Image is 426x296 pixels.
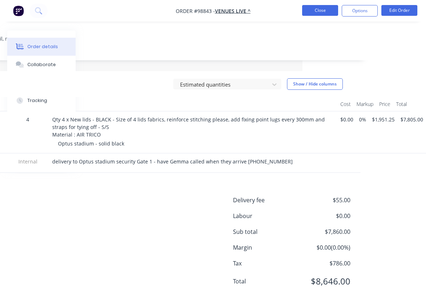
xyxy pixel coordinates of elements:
button: Order details [7,38,76,56]
div: Total [393,97,410,111]
span: $1,951.25 [372,116,395,123]
span: Order #98843 - [176,8,215,14]
span: $0.00 [340,116,353,123]
div: Tracking [27,97,47,104]
span: Total [233,277,297,286]
span: Labour [233,212,297,220]
span: Internal [9,158,46,165]
span: $0.00 ( 0.00 %) [297,243,350,252]
button: Close [302,5,338,16]
div: Collaborate [27,61,56,68]
div: Price [376,97,393,111]
button: Edit Order [381,5,417,16]
span: Delivery fee [233,196,297,204]
span: $7,860.00 [297,227,350,236]
span: $786.00 [297,259,350,268]
button: Options [342,5,378,17]
span: $7,805.00 [400,116,423,123]
span: Tax [233,259,297,268]
button: Collaborate [7,56,76,74]
span: $0.00 [297,212,350,220]
span: 0% [359,116,366,123]
div: Markup [354,97,376,111]
span: $55.00 [297,196,350,204]
span: Sub total [233,227,297,236]
span: Qty 4 x New lids - BLACK - Size of 4 lids fabrics, reinforce stitching please, add fixing point l... [52,116,326,138]
div: Cost [337,97,354,111]
img: Factory [13,5,24,16]
button: Linked Orders [7,110,76,128]
a: VENUES Live ^ [215,8,251,14]
span: $8,646.00 [297,275,350,288]
span: delivery to Optus stadium security Gate 1 - have Gemma called when they arrive [PHONE_NUMBER] [52,158,293,165]
button: Show / Hide columns [287,78,343,90]
div: Qty [6,97,49,111]
button: Tracking [7,92,76,110]
span: Optus stadium - solid black [58,140,124,147]
span: 4 [26,116,29,123]
div: Order details [27,43,58,50]
span: Margin [233,243,297,252]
